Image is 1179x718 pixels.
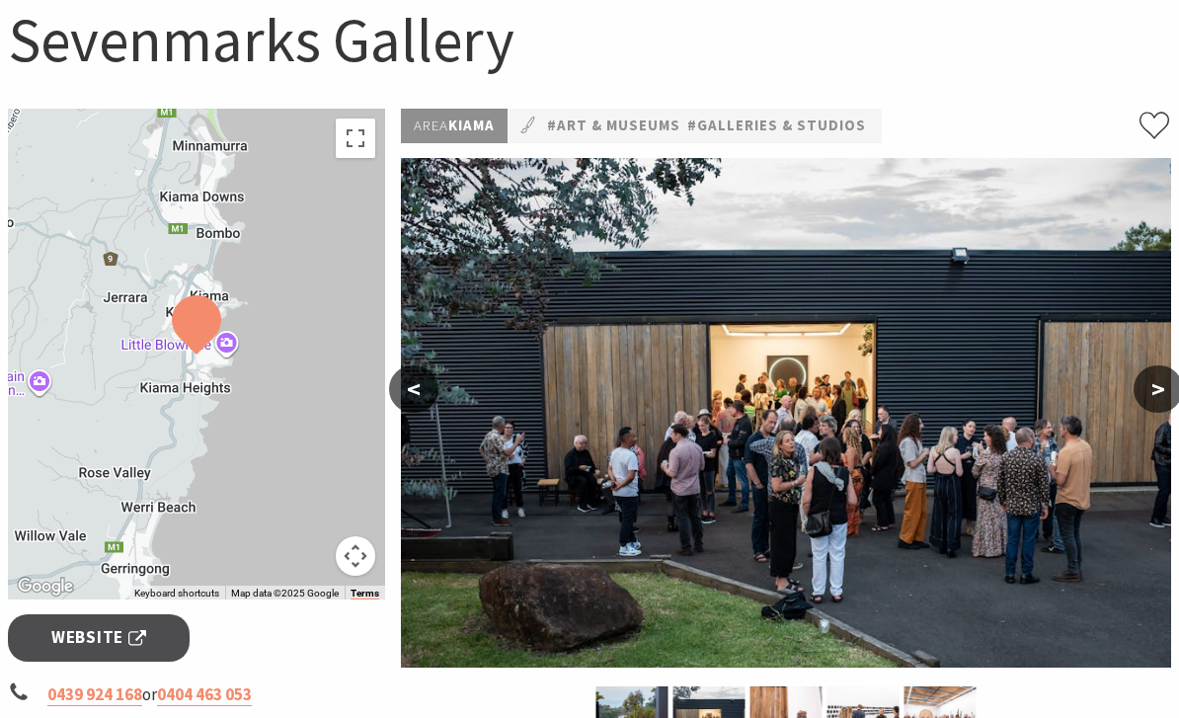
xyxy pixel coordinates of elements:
[351,588,379,599] a: Terms (opens in new tab)
[336,536,375,576] button: Map camera controls
[8,681,385,708] li: or
[414,116,448,134] span: Area
[157,683,252,706] a: 0404 463 053
[13,574,78,599] img: Google
[336,119,375,158] button: Toggle fullscreen view
[134,587,219,600] button: Keyboard shortcuts
[687,114,866,138] a: #Galleries & Studios
[13,574,78,599] a: Click to see this area on Google Maps
[401,158,1171,668] img: Exhibition Opening at SevenMarks Gallery
[389,365,438,413] button: <
[8,614,190,661] a: Website
[47,683,142,706] a: 0439 924 168
[547,114,680,138] a: #Art & Museums
[51,624,146,651] span: Website
[231,588,339,598] span: Map data ©2025 Google
[401,109,508,143] p: Kiama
